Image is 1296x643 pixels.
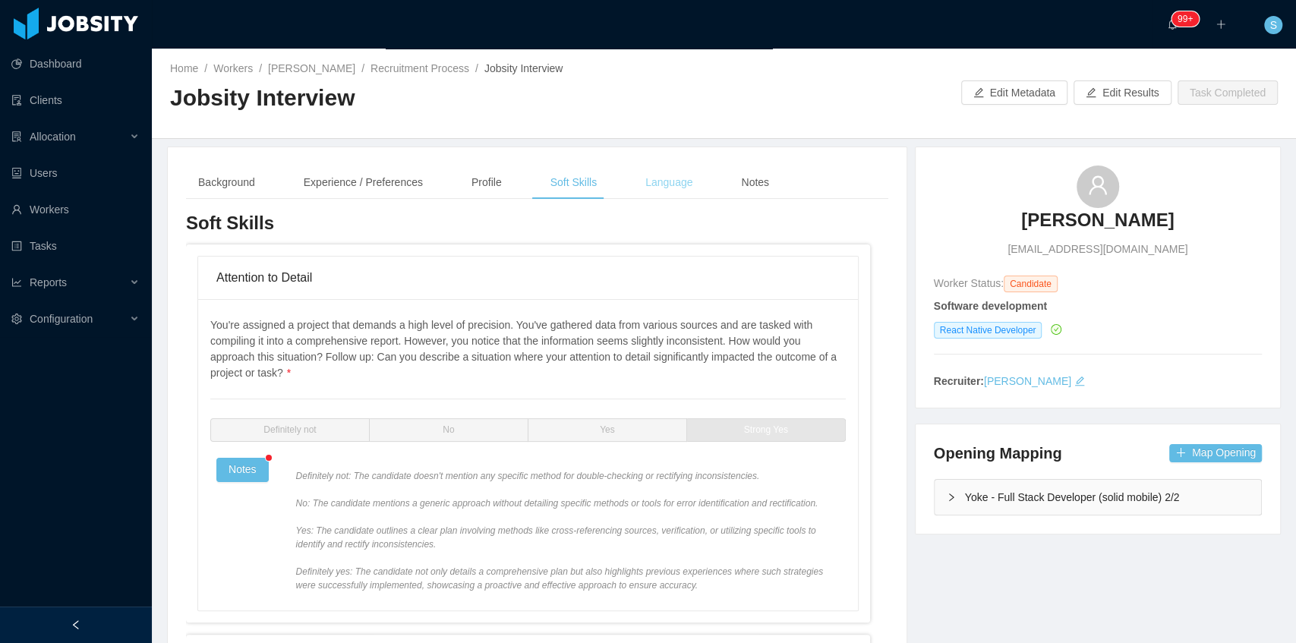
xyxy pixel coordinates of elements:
[11,49,140,79] a: icon: pie-chartDashboard
[361,62,364,74] span: /
[984,375,1071,387] a: [PERSON_NAME]
[1269,16,1276,34] span: S
[934,375,984,387] strong: Recruiter:
[204,62,207,74] span: /
[11,158,140,188] a: icon: robotUsers
[11,131,22,142] i: icon: solution
[935,480,1261,515] div: icon: rightYoke - Full Stack Developer (solid mobile) 2/2
[947,493,956,502] i: icon: right
[292,165,435,200] div: Experience / Preferences
[296,469,840,592] span: Definitely not: The candidate doesn't mention any specific method for double-checking or rectifyi...
[213,62,253,74] a: Workers
[11,231,140,261] a: icon: profileTasks
[30,276,67,288] span: Reports
[216,257,840,299] div: Attention to Detail
[934,277,1004,289] span: Worker Status:
[11,314,22,324] i: icon: setting
[1178,80,1278,105] button: Task Completed
[961,80,1067,105] button: icon: editEdit Metadata
[1087,175,1108,196] i: icon: user
[475,62,478,74] span: /
[1051,324,1061,335] i: icon: check-circle
[443,425,454,435] span: No
[934,300,1047,312] strong: Software development
[1021,208,1174,241] a: [PERSON_NAME]
[744,425,788,435] span: Strong Yes
[459,165,514,200] div: Profile
[186,165,267,200] div: Background
[1021,208,1174,232] h3: [PERSON_NAME]
[1169,444,1262,462] button: icon: plusMap Opening
[1074,80,1171,105] button: icon: editEdit Results
[1074,376,1085,386] i: icon: edit
[11,277,22,288] i: icon: line-chart
[11,85,140,115] a: icon: auditClients
[30,131,76,143] span: Allocation
[484,62,563,74] span: Jobsity Interview
[170,62,198,74] a: Home
[633,165,705,200] div: Language
[216,458,269,482] button: Notes
[1171,11,1199,27] sup: 1207
[263,425,316,435] span: Definitely not
[30,313,93,325] span: Configuration
[210,319,837,379] span: You're assigned a project that demands a high level of precision. You've gathered data from vario...
[934,443,1062,464] h4: Opening Mapping
[170,83,724,114] h2: Jobsity Interview
[1048,323,1061,336] a: icon: check-circle
[1167,19,1178,30] i: icon: bell
[1007,241,1187,257] span: [EMAIL_ADDRESS][DOMAIN_NAME]
[934,322,1042,339] span: React Native Developer
[729,165,781,200] div: Notes
[186,211,870,235] h3: Soft Skills
[1004,276,1058,292] span: Candidate
[600,425,615,435] span: Yes
[538,165,609,200] div: Soft Skills
[1216,19,1226,30] i: icon: plus
[11,194,140,225] a: icon: userWorkers
[259,62,262,74] span: /
[371,62,469,74] a: Recruitment Process
[268,62,355,74] a: [PERSON_NAME]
